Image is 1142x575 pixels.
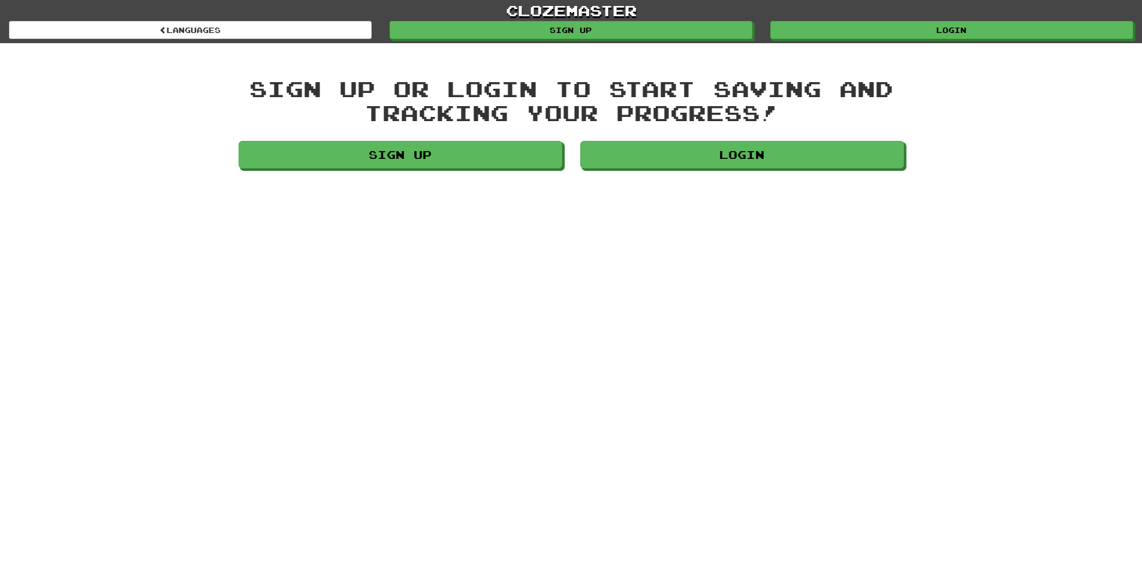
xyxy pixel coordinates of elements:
div: Sign up or login to start saving and tracking your progress! [239,77,904,124]
a: Sign up [390,21,752,39]
a: Languages [9,21,372,39]
a: Login [770,21,1133,39]
a: Sign up [239,141,562,168]
a: Login [580,141,904,168]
